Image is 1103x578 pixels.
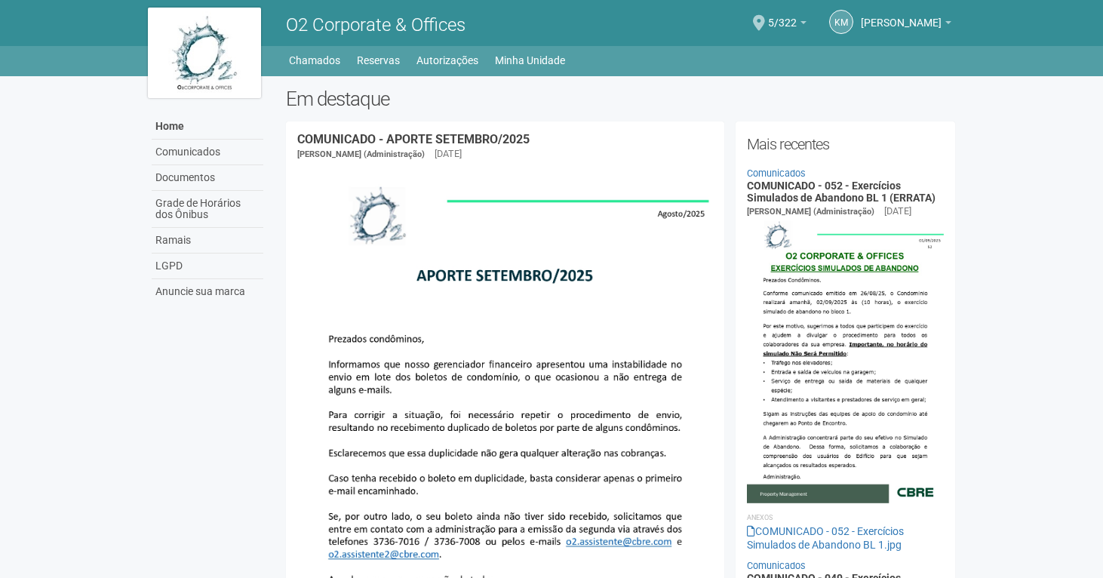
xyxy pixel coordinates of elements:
a: COMUNICADO - APORTE SETEMBRO/2025 [297,132,530,146]
a: Grade de Horários dos Ônibus [152,191,263,228]
span: Karine Mansour Soares [861,2,942,29]
a: KM [829,10,853,34]
span: [PERSON_NAME] (Administração) [747,207,874,217]
span: O2 Corporate & Offices [286,14,465,35]
a: Ramais [152,228,263,254]
a: Home [152,114,263,140]
h2: Em destaque [286,88,955,110]
div: [DATE] [884,204,911,218]
a: [PERSON_NAME] [861,19,951,31]
li: Anexos [747,511,944,524]
a: 5/322 [768,19,807,31]
a: Comunicados [747,560,806,571]
a: Minha Unidade [495,50,565,71]
a: Documentos [152,165,263,191]
h2: Mais recentes [747,133,944,155]
div: [DATE] [435,147,462,161]
a: Comunicados [747,168,806,179]
a: Reservas [357,50,400,71]
img: COMUNICADO%20-%20052%20-%20Exerc%C3%ADcios%20Simulados%20de%20Abandono%20BL%201.jpg [747,219,944,503]
img: logo.jpg [148,8,261,98]
a: Autorizações [416,50,478,71]
a: Anuncie sua marca [152,279,263,304]
a: LGPD [152,254,263,279]
span: [PERSON_NAME] (Administração) [297,149,425,159]
a: Chamados [289,50,340,71]
a: Comunicados [152,140,263,165]
a: COMUNICADO - 052 - Exercícios Simulados de Abandono BL 1 (ERRATA) [747,180,936,203]
a: COMUNICADO - 052 - Exercícios Simulados de Abandono BL 1.jpg [747,525,904,551]
span: 5/322 [768,2,797,29]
